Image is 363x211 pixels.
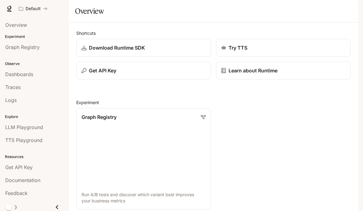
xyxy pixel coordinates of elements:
[16,2,50,15] button: All workspaces
[76,30,351,36] h2: Shortcuts
[82,113,117,121] p: Graph Registry
[76,108,211,209] a: Graph RegistryRun A/B tests and discover which variant best improves your business metrics
[76,99,351,106] h2: Experiment
[75,5,104,17] h1: Overview
[76,62,211,79] button: Get API Key
[26,6,41,11] p: Default
[89,67,116,74] p: Get API Key
[82,192,206,204] p: Run A/B tests and discover which variant best improves your business metrics
[229,44,247,51] p: Try TTS
[229,67,277,74] p: Learn about Runtime
[76,39,211,57] a: Download Runtime SDK
[216,39,351,57] a: Try TTS
[216,62,351,79] a: Learn about Runtime
[89,44,145,51] p: Download Runtime SDK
